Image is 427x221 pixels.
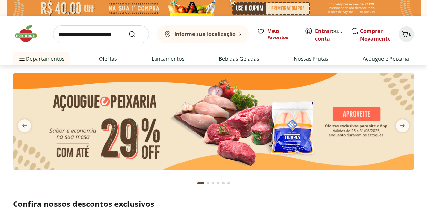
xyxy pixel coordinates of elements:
[152,55,185,63] a: Lançamentos
[315,27,344,43] span: ou
[196,175,205,191] button: Current page from fs-carousel
[157,25,249,43] button: Informe sua localização
[18,51,26,67] button: Menu
[267,28,297,41] span: Meus Favoritos
[315,27,332,35] a: Entrar
[294,55,328,63] a: Nossas Frutas
[391,119,414,132] button: next
[257,28,297,41] a: Meus Favoritos
[315,27,351,42] a: Criar conta
[219,55,259,63] a: Bebidas Geladas
[128,30,144,38] button: Submit Search
[360,27,390,42] a: Comprar Novamente
[18,51,65,67] span: Departamentos
[13,24,45,43] img: Hortifruti
[210,175,216,191] button: Go to page 3 from fs-carousel
[174,30,236,37] b: Informe sua localização
[99,55,117,63] a: Ofertas
[216,175,221,191] button: Go to page 4 from fs-carousel
[221,175,226,191] button: Go to page 5 from fs-carousel
[399,26,414,42] button: Carrinho
[13,199,414,209] h2: Confira nossos descontos exclusivos
[13,119,36,132] button: previous
[409,31,411,37] span: 0
[53,25,149,43] input: search
[363,55,409,63] a: Açougue e Peixaria
[13,73,414,170] img: açougue
[205,175,210,191] button: Go to page 2 from fs-carousel
[226,175,231,191] button: Go to page 6 from fs-carousel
